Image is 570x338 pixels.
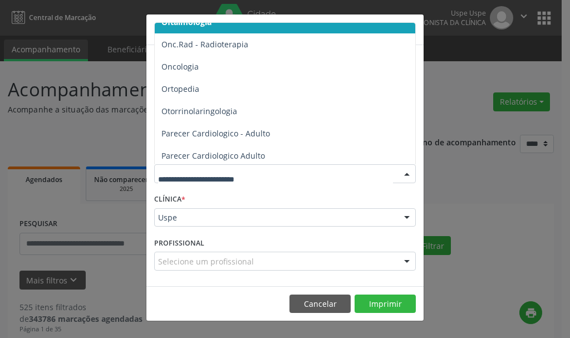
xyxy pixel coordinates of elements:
button: Close [401,14,424,42]
button: Cancelar [289,295,351,313]
span: Selecione um profissional [158,256,254,267]
span: Parecer Cardiologico - Adulto [161,128,270,139]
label: CLÍNICA [154,191,185,208]
span: Ortopedia [161,84,199,94]
span: Onc.Rad - Radioterapia [161,39,248,50]
span: Otorrinolaringologia [161,106,237,116]
span: Parecer Cardiologico Adulto [161,150,265,161]
button: Imprimir [355,295,416,313]
label: PROFISSIONAL [154,234,204,252]
span: Uspe [158,212,393,223]
h5: Relatório de agendamentos [154,22,282,37]
span: Oncologia [161,61,199,72]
